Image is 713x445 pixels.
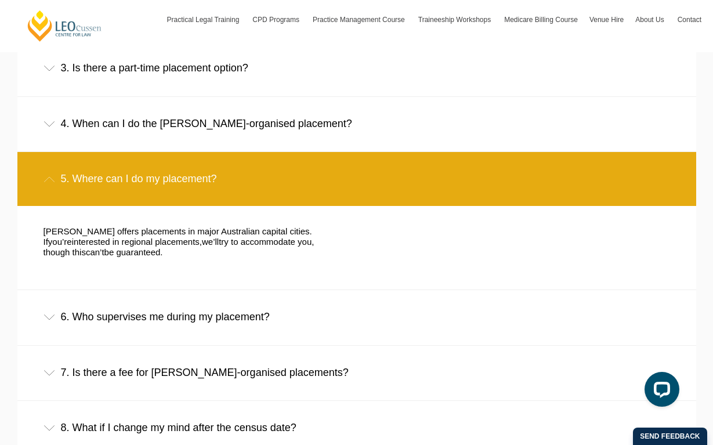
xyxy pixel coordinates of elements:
[17,97,696,151] div: 4. When can I do the [PERSON_NAME]-organised placement?
[44,237,314,257] span: try to accommodate you, though this
[672,3,707,37] a: Contact
[17,290,696,344] div: 6. Who supervises me during my placement?
[17,346,696,400] div: 7. Is there a fee for [PERSON_NAME]-organised placements?
[629,3,671,37] a: About Us
[104,247,163,257] span: be guaranteed.
[202,237,219,247] span: we’ll
[44,226,312,247] span: [PERSON_NAME] offers placements in major Australian capital cities. If
[17,152,696,206] div: 5. Where can I do my placement?
[86,247,104,257] span: can’t
[307,3,412,37] a: Practice Management Course
[17,41,696,95] div: 3. Is there a part-time placement option?
[412,3,498,37] a: Traineeship Workshops
[48,237,72,247] span: you’re
[26,9,103,42] a: [PERSON_NAME] Centre for Law
[584,3,629,37] a: Venue Hire
[247,3,307,37] a: CPD Programs
[498,3,584,37] a: Medicare Billing Course
[72,237,202,247] span: interested in regional placements,
[161,3,247,37] a: Practical Legal Training
[635,367,684,416] iframe: LiveChat chat widget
